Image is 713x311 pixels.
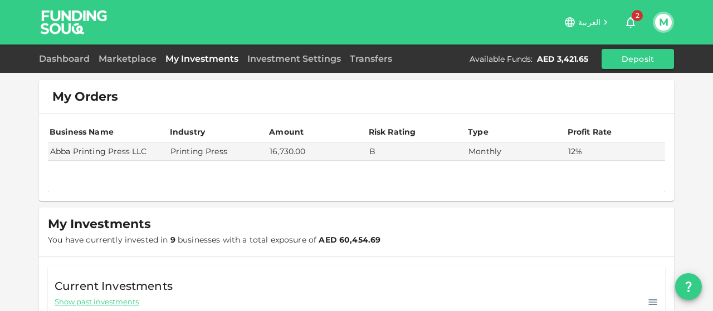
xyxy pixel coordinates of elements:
span: You have currently invested in businesses with a total exposure of [48,235,380,245]
span: 2 [632,10,643,21]
div: AED 3,421.65 [537,53,588,65]
td: Printing Press [168,142,267,161]
button: 2 [619,11,642,33]
div: Industry [170,125,205,139]
div: Amount [269,125,304,139]
a: Transfers [345,53,397,64]
td: Abba Printing Press LLC [48,142,168,161]
td: 12% [566,142,666,161]
td: 16,730.00 [267,142,367,161]
span: Show past investments [55,297,139,307]
span: My Investments [48,216,151,232]
div: Risk Rating [369,125,416,139]
strong: AED 60,454.69 [319,235,380,245]
a: My Investments [161,53,243,64]
button: question [675,273,702,300]
span: My Orders [52,89,118,105]
button: M [655,14,672,31]
strong: 9 [170,235,175,245]
button: Deposit [602,49,674,69]
td: Monthly [466,142,565,161]
td: B [367,142,466,161]
a: Dashboard [39,53,94,64]
span: Current Investments [55,277,173,295]
div: Type [468,125,490,139]
a: Investment Settings [243,53,345,64]
div: Business Name [50,125,114,139]
span: العربية [578,17,600,27]
a: Marketplace [94,53,161,64]
div: Available Funds : [470,53,533,65]
div: Profit Rate [568,125,612,139]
